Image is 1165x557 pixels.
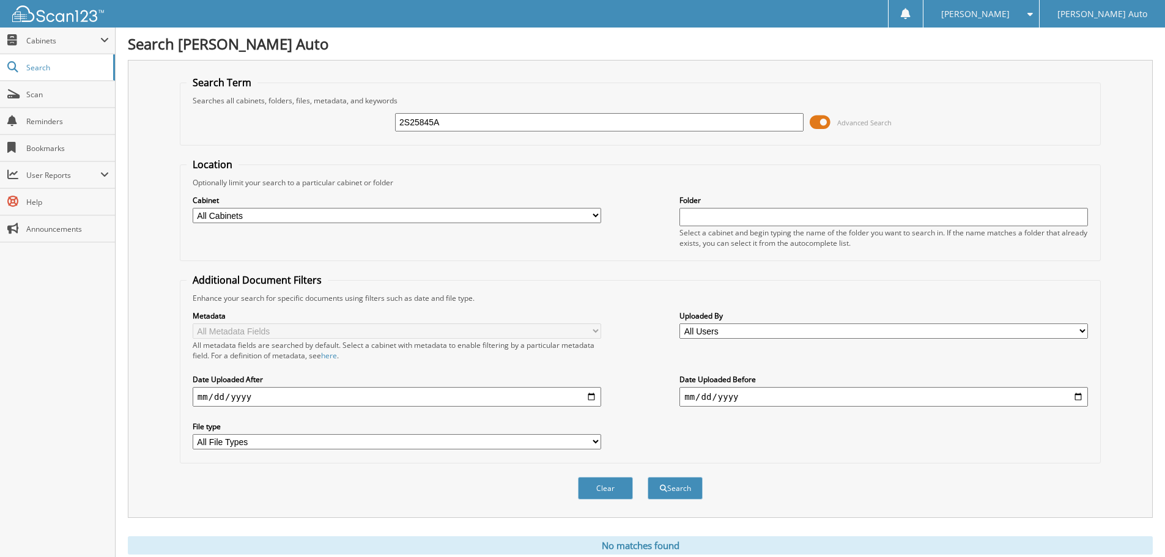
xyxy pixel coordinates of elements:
[193,340,601,361] div: All metadata fields are searched by default. Select a cabinet with metadata to enable filtering b...
[187,273,328,287] legend: Additional Document Filters
[679,374,1088,385] label: Date Uploaded Before
[26,143,109,153] span: Bookmarks
[837,118,892,127] span: Advanced Search
[187,158,239,171] legend: Location
[26,224,109,234] span: Announcements
[12,6,104,22] img: scan123-logo-white.svg
[187,76,257,89] legend: Search Term
[26,170,100,180] span: User Reports
[26,197,109,207] span: Help
[679,227,1088,248] div: Select a cabinet and begin typing the name of the folder you want to search in. If the name match...
[578,477,633,500] button: Clear
[187,95,1094,106] div: Searches all cabinets, folders, files, metadata, and keywords
[193,421,601,432] label: File type
[648,477,703,500] button: Search
[193,311,601,321] label: Metadata
[187,177,1094,188] div: Optionally limit your search to a particular cabinet or folder
[26,35,100,46] span: Cabinets
[679,387,1088,407] input: end
[26,116,109,127] span: Reminders
[321,350,337,361] a: here
[193,195,601,205] label: Cabinet
[128,536,1153,555] div: No matches found
[679,195,1088,205] label: Folder
[26,62,107,73] span: Search
[128,34,1153,54] h1: Search [PERSON_NAME] Auto
[679,311,1088,321] label: Uploaded By
[941,10,1010,18] span: [PERSON_NAME]
[193,374,601,385] label: Date Uploaded After
[193,387,601,407] input: start
[26,89,109,100] span: Scan
[1057,10,1147,18] span: [PERSON_NAME] Auto
[187,293,1094,303] div: Enhance your search for specific documents using filters such as date and file type.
